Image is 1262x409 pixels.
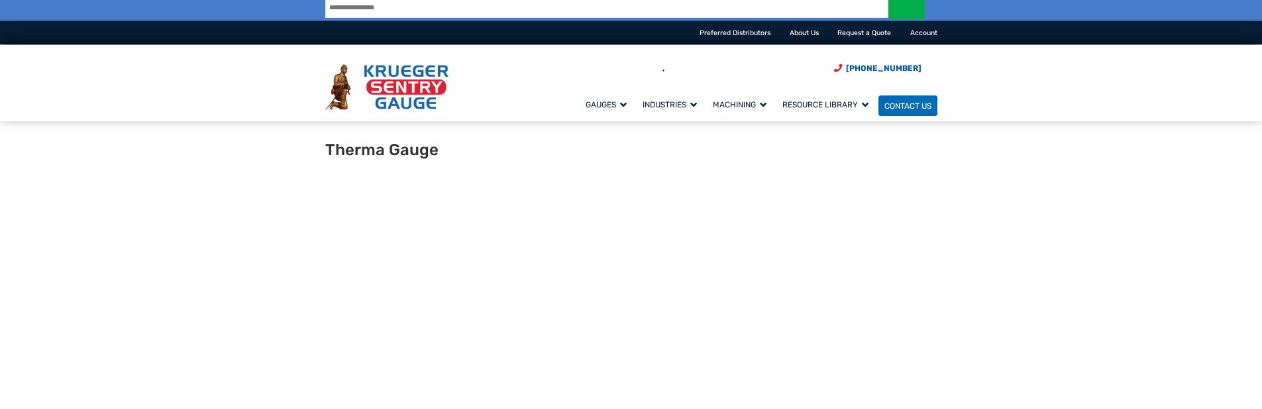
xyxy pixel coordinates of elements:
a: Industries [637,93,707,117]
span: [PHONE_NUMBER] [846,64,921,73]
span: Resource Library [782,100,868,109]
a: Request a Quote [837,29,891,37]
a: Contact Us [878,95,937,116]
a: Phone Number (920) 434-8860 [834,62,921,74]
h1: Therma Gauge [325,141,570,160]
span: Industries [643,100,697,109]
a: Gauges [580,93,637,117]
span: Machining [713,100,766,109]
a: Account [910,29,937,37]
a: Preferred Distributors [700,29,770,37]
span: Contact Us [884,101,931,110]
img: Krueger Sentry Gauge [325,64,448,110]
a: Machining [707,93,776,117]
span: Gauges [586,100,627,109]
a: Resource Library [776,93,878,117]
a: About Us [790,29,819,37]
